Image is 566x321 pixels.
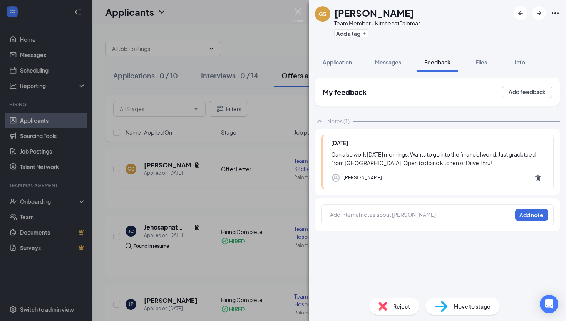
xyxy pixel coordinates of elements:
div: Team Member - Kitchen at Palomar [334,19,420,27]
span: Move to stage [454,302,491,311]
button: Trash [530,170,546,186]
svg: Ellipses [551,8,560,18]
h2: My feedback [323,87,367,97]
svg: ArrowRight [534,8,544,18]
button: ArrowLeftNew [514,6,527,20]
div: [PERSON_NAME] [343,174,382,182]
button: Add feedback [502,86,552,98]
div: Notes (1) [327,117,350,125]
span: Info [515,59,525,66]
svg: ArrowLeftNew [516,8,525,18]
div: GS [319,10,327,18]
span: Reject [393,302,410,311]
svg: Profile [331,173,340,182]
span: Files [476,59,487,66]
h1: [PERSON_NAME] [334,6,414,19]
span: Feedback [424,59,450,66]
div: Can also work [DATE] mornings. Wants to go into the financial world. Just gradutaed from [GEOGRAP... [331,150,546,167]
button: PlusAdd a tag [334,29,368,37]
div: Open Intercom Messenger [540,295,558,313]
span: [DATE] [331,139,348,146]
span: Messages [375,59,401,66]
svg: ChevronUp [315,117,324,126]
span: Application [323,59,352,66]
button: Add note [515,209,548,221]
svg: Plus [362,31,367,36]
button: ArrowRight [532,6,546,20]
svg: Trash [534,174,542,182]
